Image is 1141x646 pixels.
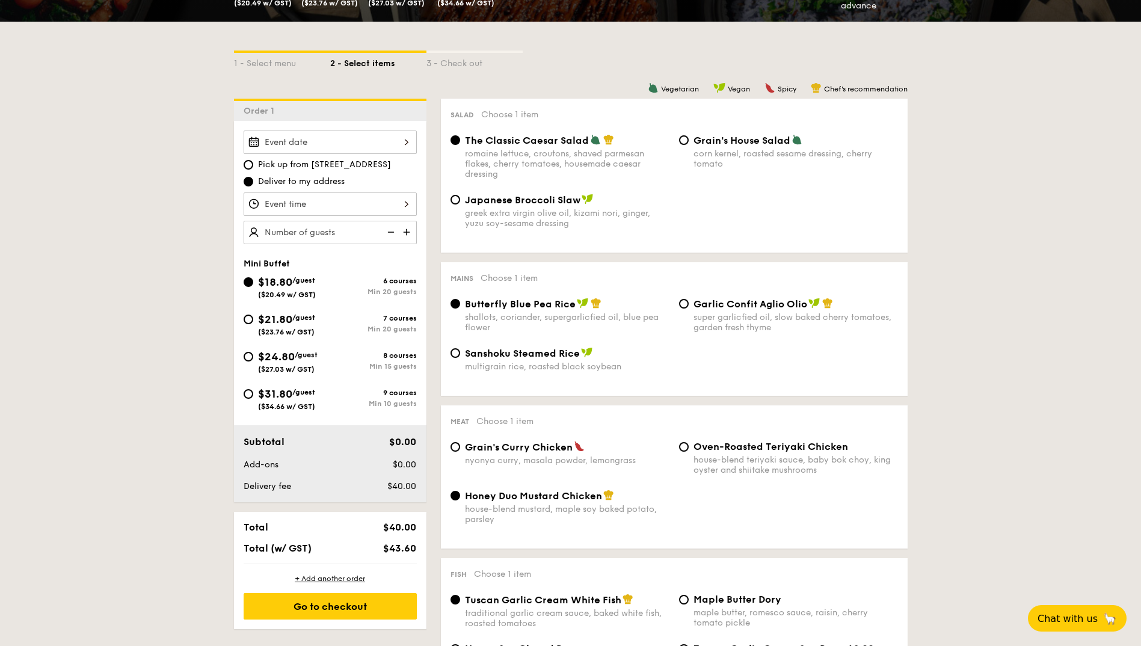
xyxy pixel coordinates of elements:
[694,594,781,605] span: Maple Butter Dory
[474,569,531,579] span: Choose 1 item
[451,417,469,426] span: Meat
[679,135,689,145] input: Grain's House Saladcorn kernel, roasted sesame dressing, cherry tomato
[1103,612,1117,626] span: 🦙
[330,277,417,285] div: 6 courses
[258,402,315,411] span: ($34.66 w/ GST)
[244,389,253,399] input: $31.80/guest($34.66 w/ GST)9 coursesMin 10 guests
[603,490,614,500] img: icon-chef-hat.a58ddaea.svg
[387,481,416,491] span: $40.00
[581,347,593,358] img: icon-vegan.f8ff3823.svg
[577,298,589,309] img: icon-vegan.f8ff3823.svg
[330,325,417,333] div: Min 20 guests
[764,82,775,93] img: icon-spicy.37a8142b.svg
[465,312,669,333] div: shallots, coriander, supergarlicfied oil, blue pea flower
[426,53,523,70] div: 3 - Check out
[465,298,576,310] span: Butterfly Blue Pea Rice
[244,481,291,491] span: Delivery fee
[481,273,538,283] span: Choose 1 item
[399,221,417,244] img: icon-add.58712e84.svg
[244,543,312,554] span: Total (w/ GST)
[1028,605,1127,632] button: Chat with us🦙
[383,543,416,554] span: $43.60
[330,389,417,397] div: 9 courses
[465,194,580,206] span: Japanese Broccoli Slaw
[258,387,292,401] span: $31.80
[244,106,279,116] span: Order 1
[451,195,460,205] input: Japanese Broccoli Slawgreek extra virgin olive oil, kizami nori, ginger, yuzu soy-sesame dressing
[258,275,292,289] span: $18.80
[623,594,633,604] img: icon-chef-hat.a58ddaea.svg
[679,299,689,309] input: Garlic Confit Aglio Oliosuper garlicfied oil, slow baked cherry tomatoes, garden fresh thyme
[481,109,538,120] span: Choose 1 item
[451,348,460,358] input: Sanshoku Steamed Ricemultigrain rice, roasted black soybean
[234,53,330,70] div: 1 - Select menu
[465,504,669,524] div: house-blend mustard, maple soy baked potato, parsley
[244,315,253,324] input: $21.80/guest($23.76 w/ GST)7 coursesMin 20 guests
[694,312,898,333] div: super garlicfied oil, slow baked cherry tomatoes, garden fresh thyme
[603,134,614,145] img: icon-chef-hat.a58ddaea.svg
[451,491,460,500] input: Honey Duo Mustard Chickenhouse-blend mustard, maple soy baked potato, parsley
[258,328,315,336] span: ($23.76 w/ GST)
[244,593,417,620] div: Go to checkout
[381,221,399,244] img: icon-reduce.1d2dbef1.svg
[694,149,898,169] div: corn kernel, roasted sesame dressing, cherry tomato
[713,82,725,93] img: icon-vegan.f8ff3823.svg
[244,259,290,269] span: Mini Buffet
[465,135,589,146] span: The Classic Caesar Salad
[465,149,669,179] div: romaine lettuce, croutons, shaved parmesan flakes, cherry tomatoes, housemade caesar dressing
[582,194,594,205] img: icon-vegan.f8ff3823.svg
[292,388,315,396] span: /guest
[451,442,460,452] input: Grain's Curry Chickennyonya curry, masala powder, lemongrass
[451,299,460,309] input: Butterfly Blue Pea Riceshallots, coriander, supergarlicfied oil, blue pea flower
[792,134,802,145] img: icon-vegetarian.fe4039eb.svg
[258,176,345,188] span: Deliver to my address
[465,348,580,359] span: Sanshoku Steamed Rice
[292,276,315,285] span: /guest
[244,436,284,448] span: Subtotal
[451,570,467,579] span: Fish
[808,298,820,309] img: icon-vegan.f8ff3823.svg
[258,313,292,326] span: $21.80
[244,192,417,216] input: Event time
[590,134,601,145] img: icon-vegetarian.fe4039eb.svg
[465,208,669,229] div: greek extra virgin olive oil, kizami nori, ginger, yuzu soy-sesame dressing
[258,350,295,363] span: $24.80
[679,442,689,452] input: Oven-Roasted Teriyaki Chickenhouse-blend teriyaki sauce, baby bok choy, king oyster and shiitake ...
[330,288,417,296] div: Min 20 guests
[292,313,315,322] span: /guest
[694,608,898,628] div: maple butter, romesco sauce, raisin, cherry tomato pickle
[476,416,534,426] span: Choose 1 item
[822,298,833,309] img: icon-chef-hat.a58ddaea.svg
[465,455,669,466] div: nyonya curry, masala powder, lemongrass
[258,159,391,171] span: Pick up from [STREET_ADDRESS]
[694,298,807,310] span: Garlic Confit Aglio Olio
[393,460,416,470] span: $0.00
[465,608,669,629] div: traditional garlic cream sauce, baked white fish, roasted tomatoes
[244,160,253,170] input: Pick up from [STREET_ADDRESS]
[465,361,669,372] div: multigrain rice, roasted black soybean
[244,574,417,583] div: + Add another order
[465,490,602,502] span: Honey Duo Mustard Chicken
[694,455,898,475] div: house-blend teriyaki sauce, baby bok choy, king oyster and shiitake mushrooms
[679,595,689,604] input: Maple Butter Dorymaple butter, romesco sauce, raisin, cherry tomato pickle
[778,85,796,93] span: Spicy
[330,314,417,322] div: 7 courses
[244,221,417,244] input: Number of guests
[383,521,416,533] span: $40.00
[465,441,573,453] span: Grain's Curry Chicken
[244,277,253,287] input: $18.80/guest($20.49 w/ GST)6 coursesMin 20 guests
[694,441,848,452] span: Oven-Roasted Teriyaki Chicken
[648,82,659,93] img: icon-vegetarian.fe4039eb.svg
[389,436,416,448] span: $0.00
[244,521,268,533] span: Total
[244,177,253,186] input: Deliver to my address
[330,53,426,70] div: 2 - Select items
[330,399,417,408] div: Min 10 guests
[451,595,460,604] input: Tuscan Garlic Cream White Fishtraditional garlic cream sauce, baked white fish, roasted tomatoes
[824,85,908,93] span: Chef's recommendation
[591,298,601,309] img: icon-chef-hat.a58ddaea.svg
[451,274,473,283] span: Mains
[330,362,417,371] div: Min 15 guests
[1038,613,1098,624] span: Chat with us
[244,352,253,361] input: $24.80/guest($27.03 w/ GST)8 coursesMin 15 guests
